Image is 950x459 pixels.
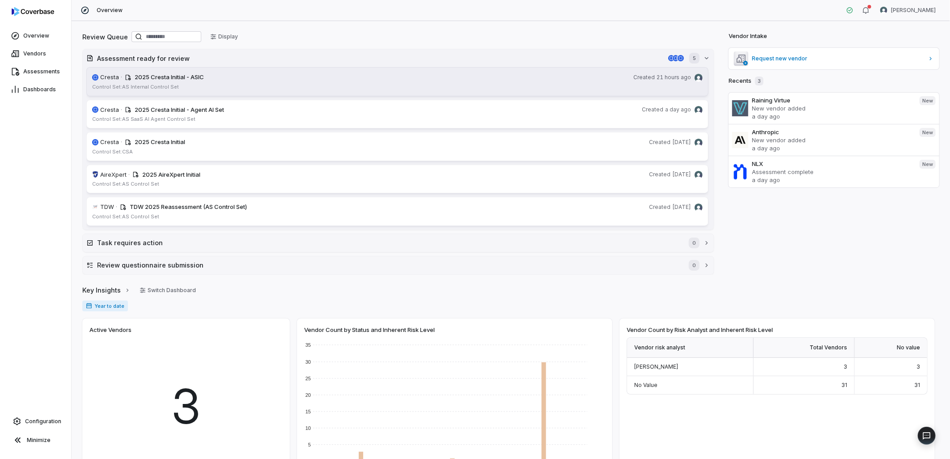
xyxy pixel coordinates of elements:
[752,168,912,176] p: Assessment complete
[305,392,311,398] text: 20
[92,181,159,187] span: Control Set: AS Control Set
[657,74,691,81] span: 21 hours ago
[305,425,311,431] text: 10
[729,32,767,41] h2: Vendor Intake
[97,7,123,14] span: Overview
[649,139,670,146] span: Created
[171,371,201,442] span: 3
[116,203,117,212] span: ·
[754,338,855,358] div: Total Vendors
[2,81,69,98] a: Dashboards
[752,160,912,168] h3: NLX
[752,96,912,104] h3: Raining Virtue
[689,238,700,248] span: 0
[634,382,657,388] span: No Value
[855,338,927,358] div: No value
[27,437,51,444] span: Minimize
[86,132,708,161] a: cresta.comCresta· 2025 Cresta InitialCreated[DATE]Raquel Wilson avatarControl Set:CSA
[729,156,939,187] a: NLXAssessment completea day agoNew
[121,73,122,82] span: ·
[23,50,46,57] span: Vendors
[920,96,936,105] span: New
[841,382,847,388] span: 31
[80,281,133,300] button: Key Insights
[100,203,114,212] span: TDW
[135,138,185,145] span: 2025 Cresta Initial
[100,138,119,147] span: Cresta
[92,149,133,155] span: Control Set: CSA
[844,363,847,370] span: 3
[83,256,714,274] button: Review questionnaire submission0
[130,203,247,210] span: TDW 2025 Reassessment (AS Control Set)
[689,260,700,271] span: 0
[86,67,708,96] a: cresta.comCresta· 2025 Cresta Initial - ASICCreated21 hours agoRaquel Wilson avatarControl Set:AS...
[695,171,703,179] img: Raquel Wilson avatar
[649,204,670,211] span: Created
[729,93,939,124] a: Raining VirtueNew vendor addeda day agoNew
[2,64,69,80] a: Assessments
[752,144,912,152] p: a day ago
[2,46,69,62] a: Vendors
[100,73,119,82] span: Cresta
[4,413,68,429] a: Configuration
[92,116,195,122] span: Control Set: AS SaaS AI Agent Control Set
[25,418,61,425] span: Configuration
[304,326,435,334] span: Vendor Count by Status and Inherent Risk Level
[83,49,714,67] button: Assessment ready for reviewcresta.comcresta.comcresta.com5
[695,106,703,114] img: Raquel Wilson avatar
[649,171,670,178] span: Created
[97,238,680,247] h2: Task requires action
[752,112,912,120] p: a day ago
[82,32,128,42] h2: Review Queue
[134,284,201,297] button: Switch Dashboard
[23,32,49,39] span: Overview
[121,106,122,115] span: ·
[83,234,714,252] button: Task requires action0
[305,376,311,381] text: 25
[86,165,708,194] a: airexpert.netAireXpert· 2025 AireXpert InitialCreated[DATE]Raquel Wilson avatarControl Set:AS Con...
[752,104,912,112] p: New vendor added
[12,7,54,16] img: logo-D7KZi-bG.svg
[755,76,763,85] span: 3
[689,53,700,64] span: 5
[634,363,678,370] span: [PERSON_NAME]
[82,285,121,295] span: Key Insights
[86,197,708,226] a: tdwandco.comTDW· TDW 2025 Reassessment (AS Control Set)Created[DATE]Raquel Wilson avatarControl S...
[880,7,887,14] img: Raquel Wilson avatar
[100,170,127,179] span: AireXpert
[695,74,703,82] img: Raquel Wilson avatar
[92,84,179,90] span: Control Set: AS Internal Control Set
[135,106,224,113] span: 2025 Cresta Initial - Agent AI Set
[128,170,130,179] span: ·
[82,281,131,300] a: Key Insights
[752,176,912,184] p: a day ago
[627,338,754,358] div: Vendor risk analyst
[627,326,773,334] span: Vendor Count by Risk Analyst and Inherent Risk Level
[875,4,941,17] button: Raquel Wilson avatar[PERSON_NAME]
[205,30,243,43] button: Display
[97,54,665,63] h2: Assessment ready for review
[100,106,119,115] span: Cresta
[729,124,939,156] a: AnthropicNew vendor addeda day agoNew
[86,303,92,309] svg: Date range for report
[121,138,122,147] span: ·
[729,48,939,69] a: Request new vendor
[672,139,691,146] span: [DATE]
[916,363,920,370] span: 3
[2,28,69,44] a: Overview
[23,86,56,93] span: Dashboards
[891,7,936,14] span: [PERSON_NAME]
[135,73,204,81] span: 2025 Cresta Initial - ASIC
[914,382,920,388] span: 31
[305,409,311,414] text: 15
[89,326,131,334] span: Active Vendors
[642,106,663,113] span: Created
[23,68,60,75] span: Assessments
[752,136,912,144] p: New vendor added
[665,106,691,113] span: a day ago
[672,204,691,211] span: [DATE]
[305,359,311,365] text: 30
[308,442,311,447] text: 5
[4,431,68,449] button: Minimize
[920,128,936,137] span: New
